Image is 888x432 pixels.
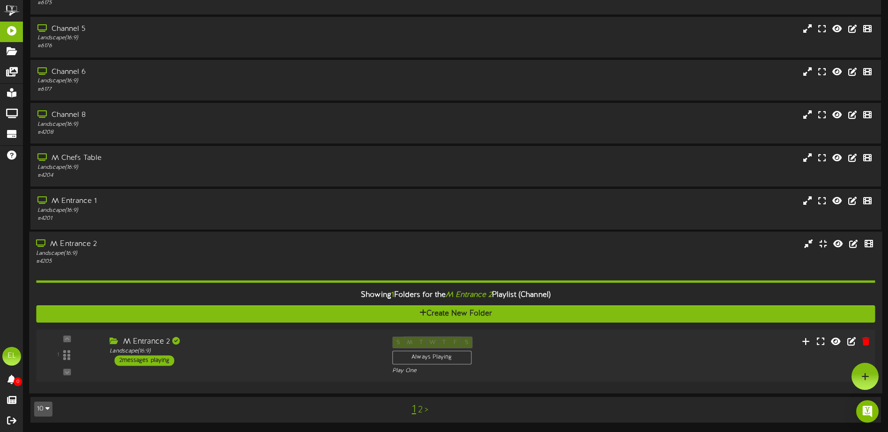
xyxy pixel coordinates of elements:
div: Showing Folders for the Playlist (Channel) [29,285,882,305]
a: 1 [412,403,416,416]
div: EL [2,347,21,366]
div: M Entrance 2 [36,239,377,250]
div: # 6177 [37,86,378,94]
div: Channel 8 [37,110,378,121]
div: Landscape ( 16:9 ) [36,250,377,258]
div: # 6176 [37,42,378,50]
div: # 4204 [37,172,378,180]
i: M Entrance 2 [446,291,492,299]
div: M Chefs Table [37,153,378,164]
div: Landscape ( 16:9 ) [110,347,378,355]
a: 2 [418,405,423,415]
div: Open Intercom Messenger [856,400,879,423]
span: 1 [391,291,394,299]
div: M Entrance 2 [110,337,378,347]
div: M Entrance 1 [37,196,378,207]
div: Landscape ( 16:9 ) [37,121,378,129]
div: Landscape ( 16:9 ) [37,164,378,172]
div: # 4205 [36,258,377,266]
div: Channel 6 [37,67,378,78]
div: # 4201 [37,215,378,223]
div: Channel 5 [37,24,378,35]
div: Landscape ( 16:9 ) [37,77,378,85]
a: > [425,405,428,415]
div: 2 messages playing [115,355,175,366]
div: Landscape ( 16:9 ) [37,34,378,42]
span: 0 [14,377,22,386]
button: Create New Folder [36,305,875,323]
div: # 4208 [37,129,378,137]
div: Always Playing [392,351,471,365]
div: Landscape ( 16:9 ) [37,207,378,215]
div: Play One [392,367,590,375]
button: 10 [34,402,52,417]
